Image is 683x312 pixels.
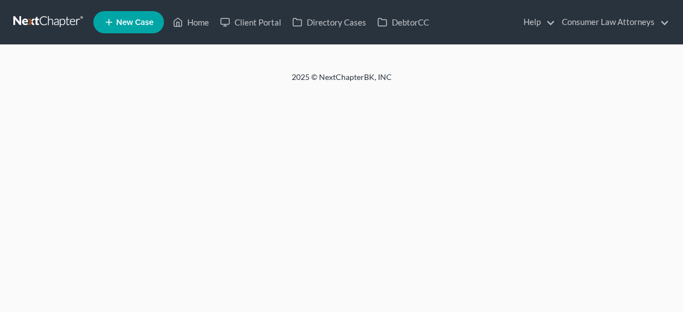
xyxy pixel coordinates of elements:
[518,12,555,32] a: Help
[93,11,164,33] new-legal-case-button: New Case
[215,12,287,32] a: Client Portal
[372,12,435,32] a: DebtorCC
[287,12,372,32] a: Directory Cases
[556,12,669,32] a: Consumer Law Attorneys
[25,72,659,92] div: 2025 © NextChapterBK, INC
[167,12,215,32] a: Home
